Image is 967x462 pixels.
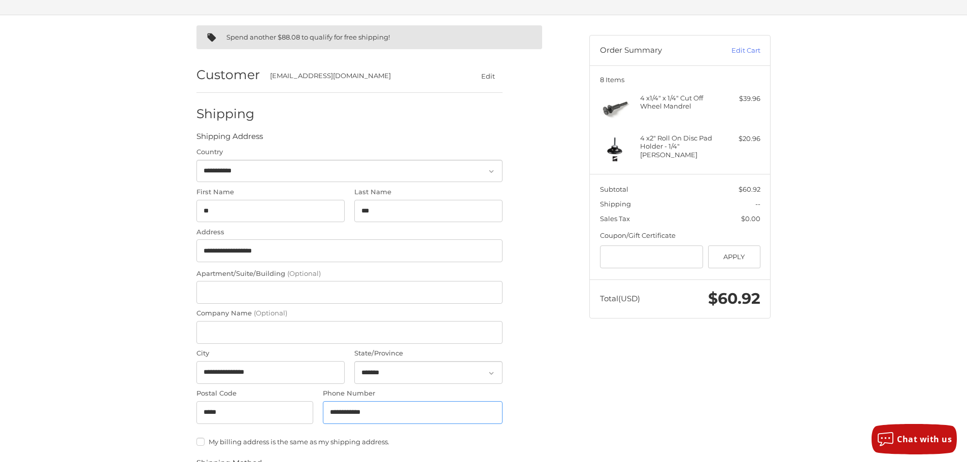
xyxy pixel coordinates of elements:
[323,388,503,399] label: Phone Number
[739,185,760,193] span: $60.92
[720,94,760,104] div: $39.96
[196,187,345,197] label: First Name
[287,269,321,277] small: (Optional)
[600,231,760,241] div: Coupon/Gift Certificate
[196,308,503,318] label: Company Name
[600,76,760,84] h3: 8 Items
[640,134,718,159] h4: 4 x 2" Roll On Disc Pad Holder - 1/4" [PERSON_NAME]
[354,187,503,197] label: Last Name
[354,348,503,359] label: State/Province
[196,438,503,446] label: My billing address is the same as my shipping address.
[600,200,631,208] span: Shipping
[196,131,263,147] legend: Shipping Address
[708,289,760,308] span: $60.92
[600,294,640,303] span: Total (USD)
[196,348,345,359] label: City
[709,46,760,56] a: Edit Cart
[640,94,718,111] h4: 4 x 1/4" x 1/4" Cut Off Wheel Mandrel
[600,46,709,56] h3: Order Summary
[196,106,256,122] h2: Shipping
[600,245,704,268] input: Gift Certificate or Coupon Code
[196,67,260,83] h2: Customer
[196,388,313,399] label: Postal Code
[741,215,760,223] span: $0.00
[708,245,760,268] button: Apply
[270,71,454,81] div: [EMAIL_ADDRESS][DOMAIN_NAME]
[720,134,760,144] div: $20.96
[600,185,628,193] span: Subtotal
[473,68,503,83] button: Edit
[196,147,503,157] label: Country
[897,434,952,445] span: Chat with us
[755,200,760,208] span: --
[872,424,957,454] button: Chat with us
[196,269,503,279] label: Apartment/Suite/Building
[226,33,390,41] span: Spend another $88.08 to qualify for free shipping!
[196,227,503,237] label: Address
[254,309,287,317] small: (Optional)
[600,215,630,223] span: Sales Tax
